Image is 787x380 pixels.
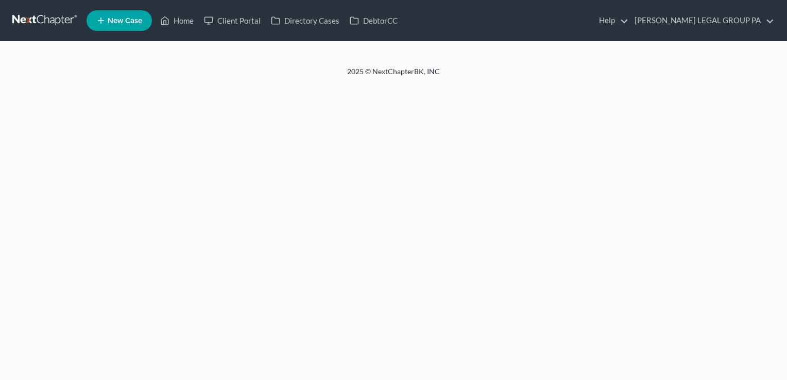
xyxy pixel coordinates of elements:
a: Directory Cases [266,11,345,30]
a: Home [155,11,199,30]
div: 2025 © NextChapterBK, INC [100,66,687,85]
a: Client Portal [199,11,266,30]
a: Help [594,11,628,30]
new-legal-case-button: New Case [87,10,152,31]
a: DebtorCC [345,11,403,30]
a: [PERSON_NAME] LEGAL GROUP PA [629,11,774,30]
